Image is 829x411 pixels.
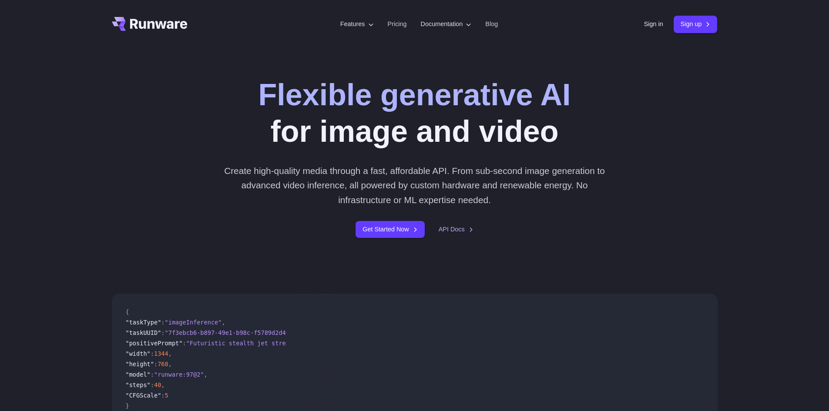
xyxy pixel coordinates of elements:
[126,361,154,368] span: "height"
[161,392,164,399] span: :
[158,361,168,368] span: 768
[439,224,473,234] a: API Docs
[388,19,407,29] a: Pricing
[151,371,154,378] span: :
[674,16,718,33] a: Sign up
[221,164,608,207] p: Create high-quality media through a fast, affordable API. From sub-second image generation to adv...
[421,19,472,29] label: Documentation
[126,308,129,315] span: {
[168,350,172,357] span: ,
[258,77,571,150] h1: for image and video
[151,381,154,388] span: :
[222,319,225,326] span: ,
[161,319,164,326] span: :
[485,19,498,29] a: Blog
[112,17,188,31] a: Go to /
[154,381,161,388] span: 40
[186,340,510,347] span: "Futuristic stealth jet streaking through a neon-lit cityscape with glowing purple exhaust"
[165,329,300,336] span: "7f3ebcb6-b897-49e1-b98c-f5789d2d40d7"
[126,350,151,357] span: "width"
[154,361,158,368] span: :
[126,402,129,409] span: }
[126,371,151,378] span: "model"
[161,381,164,388] span: ,
[151,350,154,357] span: :
[126,392,161,399] span: "CFGScale"
[356,221,424,238] a: Get Started Now
[126,329,161,336] span: "taskUUID"
[204,371,208,378] span: ,
[168,361,172,368] span: ,
[340,19,374,29] label: Features
[182,340,186,347] span: :
[126,319,161,326] span: "taskType"
[165,319,222,326] span: "imageInference"
[165,392,168,399] span: 5
[126,381,151,388] span: "steps"
[154,371,204,378] span: "runware:97@2"
[161,329,164,336] span: :
[644,19,663,29] a: Sign in
[154,350,168,357] span: 1344
[126,340,183,347] span: "positivePrompt"
[258,78,571,112] strong: Flexible generative AI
